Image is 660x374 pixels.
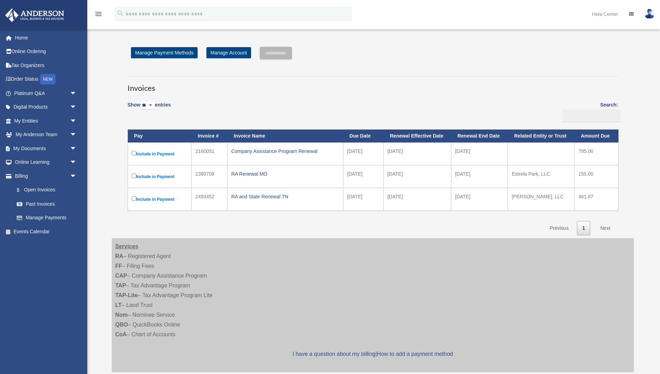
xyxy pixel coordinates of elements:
[10,183,80,197] a: $Open Invoices
[132,174,136,178] input: Include in Payment
[5,45,87,59] a: Online Ordering
[132,151,136,155] input: Include in Payment
[5,86,87,100] a: Platinum Q&Aarrow_drop_down
[227,130,343,142] th: Invoice Name: activate to sort column ascending
[115,292,138,298] strong: TAP-Lite
[5,58,87,72] a: Tax Organizers
[127,101,171,117] label: Show entries
[140,102,155,110] select: Showentries
[115,273,127,279] strong: CAP
[191,142,227,165] td: 2160051
[70,100,84,115] span: arrow_drop_down
[115,302,122,308] strong: LT
[94,12,103,18] a: menu
[508,165,574,188] td: Estrela Park, LLC
[5,141,87,155] a: My Documentsarrow_drop_down
[206,47,251,58] a: Manage Account
[70,141,84,156] span: arrow_drop_down
[343,142,384,165] td: [DATE]
[577,221,590,235] a: 1
[544,221,574,235] a: Previous
[451,130,508,142] th: Renewal End Date: activate to sort column ascending
[70,169,84,183] span: arrow_drop_down
[383,188,451,211] td: [DATE]
[132,172,188,181] label: Include in Payment
[115,263,122,269] strong: FF
[5,155,87,169] a: Online Learningarrow_drop_down
[560,101,618,122] label: Search:
[70,128,84,142] span: arrow_drop_down
[644,9,655,19] img: User Pic
[383,165,451,188] td: [DATE]
[115,283,126,288] strong: TAP
[574,130,618,142] th: Amount Due: activate to sort column ascending
[10,197,84,211] a: Past Invoices
[574,165,618,188] td: 155.00
[293,351,375,357] a: I have a question about my billing
[115,331,127,337] strong: CoA
[377,351,453,357] a: How to add a payment method
[343,188,384,211] td: [DATE]
[451,188,508,211] td: [DATE]
[21,186,24,195] span: $
[5,225,87,239] a: Events Calendar
[132,196,136,201] input: Include in Payment
[128,130,191,142] th: Pay: activate to sort column descending
[191,188,227,211] td: 2493452
[131,47,198,58] a: Manage Payment Methods
[231,169,339,179] div: RA Renewal MO
[3,8,66,22] img: Anderson Advisors Platinum Portal
[115,243,138,249] strong: Services
[5,128,87,142] a: My Anderson Teamarrow_drop_down
[508,130,574,142] th: Related Entity or Trust: activate to sort column ascending
[574,142,618,165] td: 795.00
[383,142,451,165] td: [DATE]
[451,142,508,165] td: [DATE]
[10,211,84,225] a: Manage Payments
[574,188,618,211] td: 461.87
[508,188,574,211] td: [PERSON_NAME], LLC
[191,130,227,142] th: Invoice #: activate to sort column ascending
[595,221,616,235] a: Next
[231,146,339,156] div: Company Assistance Program Renewal
[70,155,84,170] span: arrow_drop_down
[115,349,630,359] p: |
[115,312,128,318] strong: Nom
[383,130,451,142] th: Renewal Effective Date: activate to sort column ascending
[562,109,621,123] input: Search:
[127,76,618,94] h3: Invoices
[343,165,384,188] td: [DATE]
[191,165,227,188] td: 2380708
[117,9,124,17] i: search
[132,195,188,204] label: Include in Payment
[5,72,87,87] a: Order StatusNEW
[5,100,87,114] a: Digital Productsarrow_drop_down
[70,114,84,128] span: arrow_drop_down
[5,31,87,45] a: Home
[231,192,339,201] div: RA and State Renewal TN
[94,10,103,18] i: menu
[343,130,384,142] th: Due Date: activate to sort column ascending
[5,114,87,128] a: My Entitiesarrow_drop_down
[115,322,128,328] strong: QBO
[112,238,634,372] div: – Registered Agent – Filing Fees – Company Assistance Program – Tax Advantage Program – Tax Advan...
[451,165,508,188] td: [DATE]
[70,86,84,101] span: arrow_drop_down
[115,253,123,259] strong: RA
[5,169,84,183] a: Billingarrow_drop_down
[40,74,56,85] div: NEW
[132,149,188,158] label: Include in Payment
